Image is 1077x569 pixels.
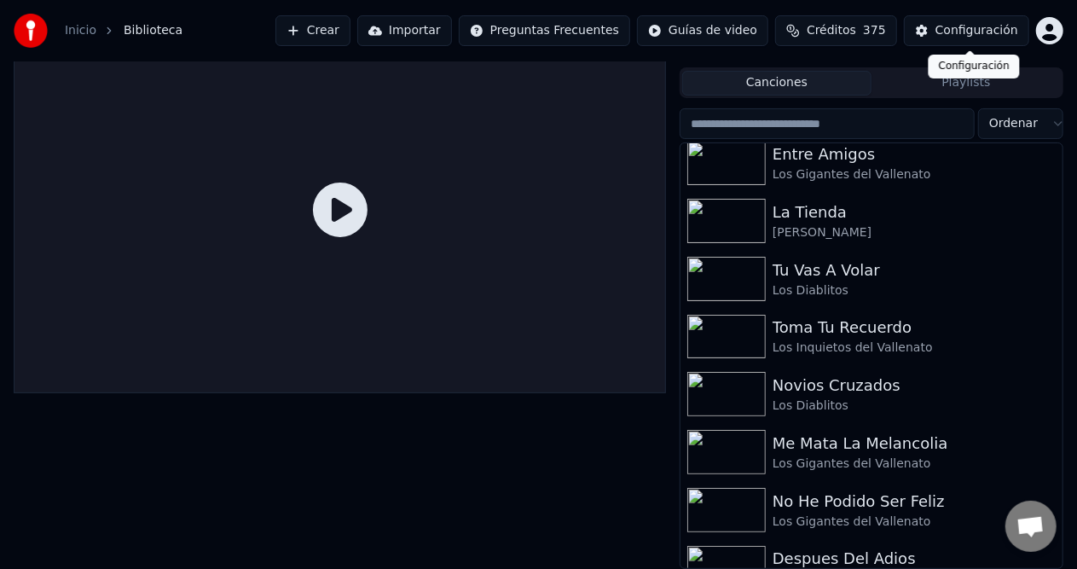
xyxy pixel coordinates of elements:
span: Créditos [807,22,856,39]
div: Tu Vas A Volar [773,258,1056,282]
a: Inicio [65,22,96,39]
div: No He Podido Ser Feliz [773,490,1056,514]
div: Configuración [935,22,1018,39]
a: Chat abierto [1005,501,1057,552]
div: Los Gigantes del Vallenato [773,166,1056,183]
div: Me Mata La Melancolia [773,432,1056,456]
span: Ordenar [989,115,1038,132]
button: Configuración [904,15,1029,46]
button: Canciones [682,71,871,96]
div: Entre Amigos [773,142,1056,166]
div: Toma Tu Recuerdo [773,316,1056,340]
div: Configuración [929,55,1020,78]
div: Los Gigantes del Vallenato [773,456,1056,473]
span: 375 [863,22,886,39]
nav: breadcrumb [65,22,182,39]
button: Créditos375 [775,15,897,46]
img: youka [14,14,48,48]
button: Guías de video [637,15,768,46]
button: Playlists [871,71,1061,96]
button: Preguntas Frecuentes [459,15,630,46]
button: Crear [275,15,350,46]
div: Los Gigantes del Vallenato [773,514,1056,531]
div: La Tienda [773,200,1056,224]
div: Novios Cruzados [773,374,1056,398]
span: Biblioteca [124,22,182,39]
button: Importar [357,15,452,46]
div: Los Diablitos [773,282,1056,299]
div: Los Diablitos [773,398,1056,415]
div: Los Inquietos del Vallenato [773,340,1056,357]
div: [PERSON_NAME] [773,224,1056,241]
